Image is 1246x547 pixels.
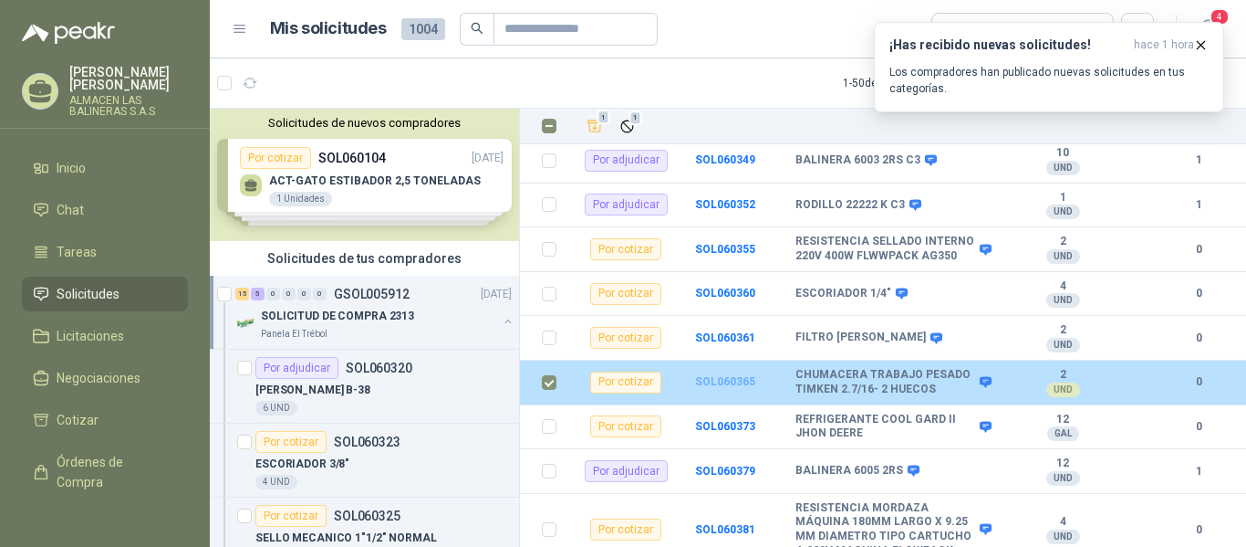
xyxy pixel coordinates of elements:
[1046,205,1080,219] div: UND
[69,66,188,91] p: [PERSON_NAME] [PERSON_NAME]
[313,288,327,300] div: 0
[1046,471,1080,486] div: UND
[795,153,920,168] b: BALINERA 6003 2RS C3
[235,312,257,334] img: Company Logo
[795,235,975,263] b: RESISTENCIA SELLADO INTERNO 220V 400W FLWWPACK AG350
[795,331,926,345] b: FILTRO [PERSON_NAME]
[270,16,387,42] h1: Mis solicitudes
[261,327,327,342] p: Panela El Trébol
[1000,279,1126,294] b: 4
[889,37,1127,53] h3: ¡Has recibido nuevas solicitudes!
[585,150,668,172] div: Por adjudicar
[251,288,265,300] div: 5
[255,401,297,416] div: 6 UND
[261,308,414,325] p: SOLICITUD DE COMPRA 2313
[210,241,519,276] div: Solicitudes de tus compradores
[22,445,188,500] a: Órdenes de Compra
[1173,521,1224,539] b: 0
[22,193,188,227] a: Chat
[1173,373,1224,391] b: 0
[590,327,661,349] div: Por cotizar
[590,416,661,437] div: Por cotizar
[1191,13,1224,46] button: 4
[255,475,297,489] div: 4 UND
[597,110,610,124] span: 1
[471,22,483,35] span: search
[590,283,661,305] div: Por cotizar
[795,198,905,213] b: RODILLO 22222 K C3
[1047,426,1079,441] div: GAL
[210,424,519,498] a: Por cotizarSOL060323ESCORIADOR 3/8"4 UND
[695,287,755,300] b: SOL060360
[69,95,188,117] p: ALMACEN LAS BALINERAS S.A.S
[795,368,975,396] b: CHUMACERA TRABAJO PESADO TIMKEN 2.7/16- 2 HUECOS
[590,372,661,394] div: Por cotizar
[695,523,755,536] a: SOL060381
[22,361,188,395] a: Negociaciones
[1173,463,1224,480] b: 1
[1000,413,1126,427] b: 12
[334,510,400,522] p: SOL060325
[22,235,188,269] a: Tareas
[629,110,642,125] span: 1
[695,198,755,211] a: SOL060352
[590,238,661,260] div: Por cotizar
[235,283,515,342] a: 15 5 0 0 0 0 GSOL005912[DATE] Company LogoSOLICITUD DE COMPRA 2313Panela El Trébol
[57,200,84,220] span: Chat
[217,116,512,130] button: Solicitudes de nuevos compradores
[255,505,327,527] div: Por cotizar
[1173,418,1224,436] b: 0
[1000,235,1126,249] b: 2
[1000,368,1126,383] b: 2
[874,22,1224,112] button: ¡Has recibido nuevas solicitudes!hace 1 hora Los compradores han publicado nuevas solicitudes en ...
[57,452,171,492] span: Órdenes de Compra
[57,158,86,178] span: Inicio
[1000,146,1126,161] b: 10
[22,319,188,353] a: Licitaciones
[943,19,981,39] div: Todas
[695,375,755,388] a: SOL060365
[57,410,99,430] span: Cotizar
[1173,196,1224,214] b: 1
[1210,8,1230,26] span: 4
[795,287,891,301] b: ESCORIADOR 1/4"
[210,109,519,241] div: Solicitudes de nuevos compradoresPor cotizarSOL060104[DATE] ACT-GATO ESTIBADOR 2,5 TONELADAS1 Uni...
[1046,293,1080,308] div: UND
[1046,249,1080,264] div: UND
[255,530,437,547] p: SELLO MECANICO 1"1/2" NORMAL
[695,153,755,166] b: SOL060349
[695,465,755,478] a: SOL060379
[1046,383,1080,397] div: UND
[334,436,400,448] p: SOL060323
[590,519,661,541] div: Por cotizar
[795,464,903,479] b: BALINERA 6005 2RS
[22,22,115,44] img: Logo peakr
[334,288,410,300] p: GSOL005912
[1173,241,1224,258] b: 0
[57,284,119,304] span: Solicitudes
[615,114,639,139] button: Ignorar
[1134,37,1194,53] span: hace 1 hora
[889,64,1209,97] p: Los compradores han publicado nuevas solicitudes en tus categorías.
[1046,161,1080,175] div: UND
[1173,152,1224,169] b: 1
[266,288,280,300] div: 0
[1000,515,1126,530] b: 4
[346,362,412,374] p: SOL060320
[235,288,249,300] div: 15
[1173,285,1224,302] b: 0
[585,194,668,216] div: Por adjudicar
[1046,530,1080,544] div: UND
[210,350,519,424] a: Por adjudicarSOL060320[PERSON_NAME] B-386 UND
[695,420,755,433] a: SOL060373
[695,243,755,256] a: SOL060355
[57,326,124,346] span: Licitaciones
[255,456,349,473] p: ESCORIADOR 3/8"
[481,286,512,303] p: [DATE]
[843,68,955,98] div: 1 - 50 de 453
